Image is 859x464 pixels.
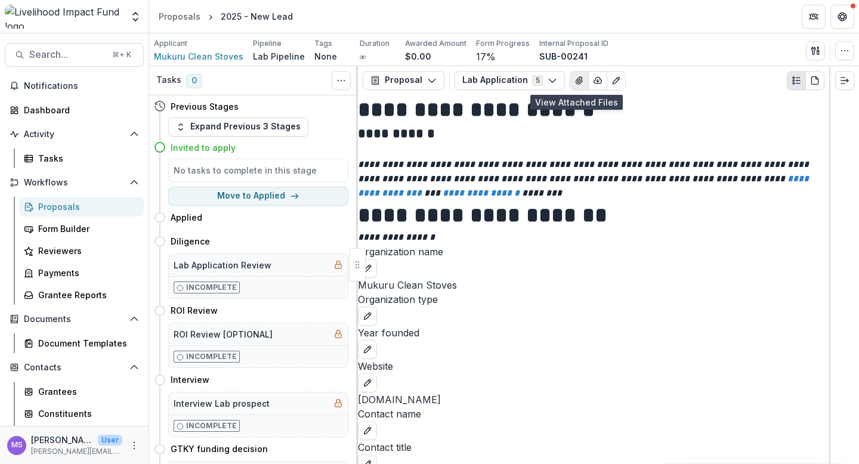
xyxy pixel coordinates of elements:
button: edit [358,340,377,359]
p: Internal Proposal ID [539,38,608,49]
button: Partners [802,5,826,29]
h5: No tasks to complete in this stage [174,164,343,177]
button: Get Help [830,5,854,29]
button: Lab Application5 [455,71,565,90]
p: Contact title [358,440,829,454]
a: Tasks [19,149,144,168]
h4: Applied [171,211,202,224]
h4: Diligence [171,235,210,248]
div: Tasks [38,152,134,165]
a: Document Templates [19,333,144,353]
p: Organization type [358,292,829,307]
p: $0.00 [405,50,431,63]
span: 0 [186,74,202,88]
h4: ROI Review [171,304,218,317]
h4: Invited to apply [171,141,236,154]
button: Open Workflows [5,173,144,192]
div: 2025 - New Lead [221,10,293,23]
button: Open entity switcher [127,5,144,29]
a: Grantee Reports [19,285,144,305]
button: edit [358,259,377,278]
p: Contact name [358,407,829,421]
button: Search... [5,43,144,67]
a: Mukuru Clean Stoves [154,50,243,63]
button: Notifications [5,76,144,95]
p: Incomplete [186,351,237,362]
div: Document Templates [38,337,134,349]
p: Awarded Amount [405,38,466,49]
button: edit [358,307,377,326]
div: Reviewers [38,245,134,257]
button: edit [358,421,377,440]
p: Lab Pipeline [253,50,305,63]
div: Grantee Reports [38,289,134,301]
button: edit [358,373,377,392]
div: Constituents [38,407,134,420]
h5: Lab Application Review [174,259,271,271]
p: Form Progress [476,38,530,49]
button: Open Activity [5,125,144,144]
a: Dashboard [5,100,144,120]
button: Expand right [835,71,854,90]
span: Search... [29,49,105,60]
h4: Interview [171,373,209,386]
nav: breadcrumb [154,8,298,25]
p: Organization name [358,245,829,259]
p: [PERSON_NAME][EMAIL_ADDRESS][DOMAIN_NAME] [31,446,122,457]
p: Incomplete [186,282,237,293]
button: Edit as form [607,71,626,90]
button: View Attached Files [570,71,589,90]
h5: Interview Lab prospect [174,397,270,410]
div: Monica Swai [11,441,23,449]
button: Expand Previous 3 Stages [168,117,308,137]
span: Documents [24,314,125,324]
a: Proposals [154,8,205,25]
h3: Tasks [156,75,181,85]
a: Constituents [19,404,144,423]
p: Website [358,359,829,373]
p: Year founded [358,326,829,340]
p: None [314,50,337,63]
div: ⌘ + K [110,48,134,61]
h4: GTKY funding decision [171,443,268,455]
button: PDF view [805,71,824,90]
a: Form Builder [19,219,144,239]
button: More [127,438,141,453]
a: Proposals [19,197,144,216]
div: Form Builder [38,222,134,235]
span: Workflows [24,178,125,188]
p: SUB-00241 [539,50,588,63]
p: [PERSON_NAME] [31,434,93,446]
h5: ROI Review [OPTIONAL] [174,328,273,341]
button: Move to Applied [168,187,348,206]
button: Plaintext view [787,71,806,90]
a: Payments [19,263,144,283]
div: Payments [38,267,134,279]
button: Proposal [363,71,444,90]
div: Grantees [38,385,134,398]
p: Incomplete [186,420,237,431]
img: Livelihood Impact Fund logo [5,5,122,29]
p: Tags [314,38,332,49]
p: User [98,435,122,446]
div: Dashboard [24,104,134,116]
p: Mukuru Clean Stoves [358,278,829,292]
button: Toggle View Cancelled Tasks [332,71,351,90]
button: Open Documents [5,310,144,329]
span: Contacts [24,363,125,373]
button: Open Contacts [5,358,144,377]
p: ∞ [360,50,366,63]
div: Proposals [38,200,134,213]
p: Applicant [154,38,187,49]
h4: Previous Stages [171,100,239,113]
p: Pipeline [253,38,282,49]
span: Activity [24,129,125,140]
div: Proposals [159,10,200,23]
p: Duration [360,38,390,49]
p: 17 % [476,50,496,64]
span: Notifications [24,81,139,91]
a: Reviewers [19,241,144,261]
a: Grantees [19,382,144,401]
a: [DOMAIN_NAME] [358,394,441,406]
